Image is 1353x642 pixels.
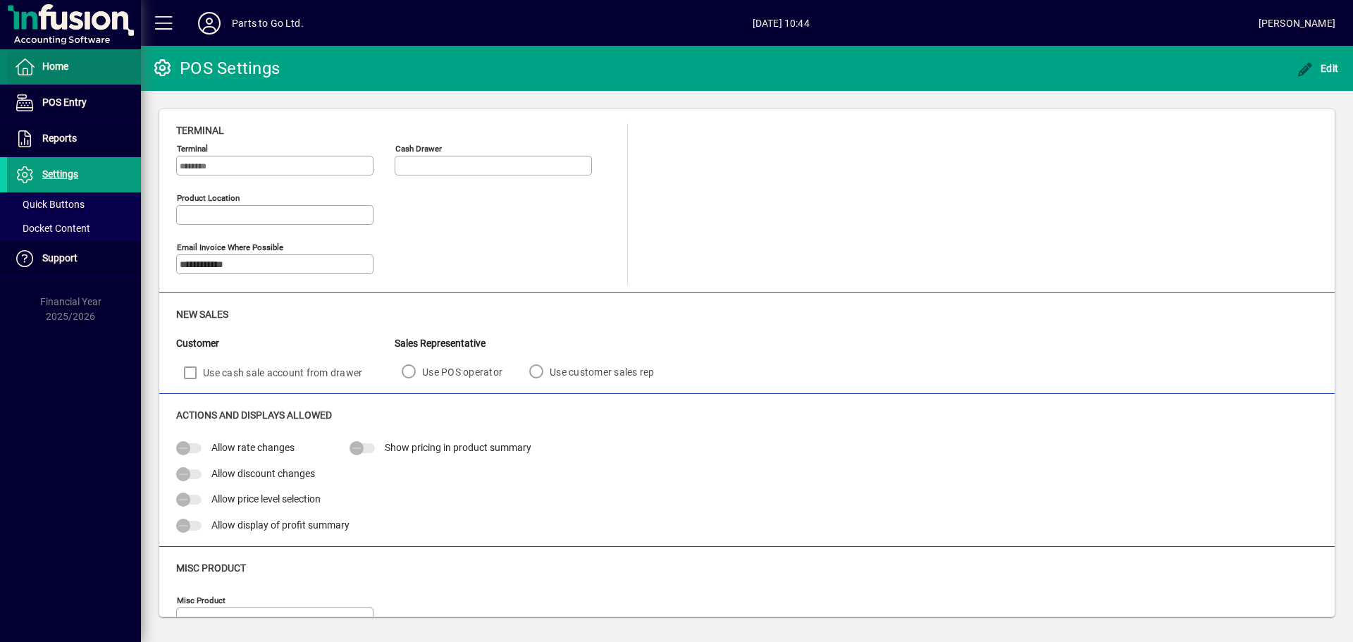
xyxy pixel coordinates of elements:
[176,409,332,421] span: Actions and Displays Allowed
[7,49,141,85] a: Home
[385,442,531,453] span: Show pricing in product summary
[395,144,442,154] mat-label: Cash Drawer
[211,442,295,453] span: Allow rate changes
[1259,12,1335,35] div: [PERSON_NAME]
[187,11,232,36] button: Profile
[7,192,141,216] a: Quick Buttons
[176,125,224,136] span: Terminal
[177,144,208,154] mat-label: Terminal
[395,336,674,351] div: Sales Representative
[42,168,78,180] span: Settings
[211,468,315,479] span: Allow discount changes
[152,57,280,80] div: POS Settings
[7,121,141,156] a: Reports
[176,562,246,574] span: Misc Product
[304,12,1259,35] span: [DATE] 10:44
[7,241,141,276] a: Support
[177,242,283,252] mat-label: Email Invoice where possible
[232,12,304,35] div: Parts to Go Ltd.
[176,336,395,351] div: Customer
[14,223,90,234] span: Docket Content
[42,61,68,72] span: Home
[7,85,141,121] a: POS Entry
[42,252,78,264] span: Support
[211,519,350,531] span: Allow display of profit summary
[42,97,87,108] span: POS Entry
[42,132,77,144] span: Reports
[176,309,228,320] span: New Sales
[211,493,321,505] span: Allow price level selection
[177,193,240,203] mat-label: Product location
[1293,56,1342,81] button: Edit
[7,216,141,240] a: Docket Content
[1297,63,1339,74] span: Edit
[177,595,225,605] mat-label: Misc Product
[14,199,85,210] span: Quick Buttons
